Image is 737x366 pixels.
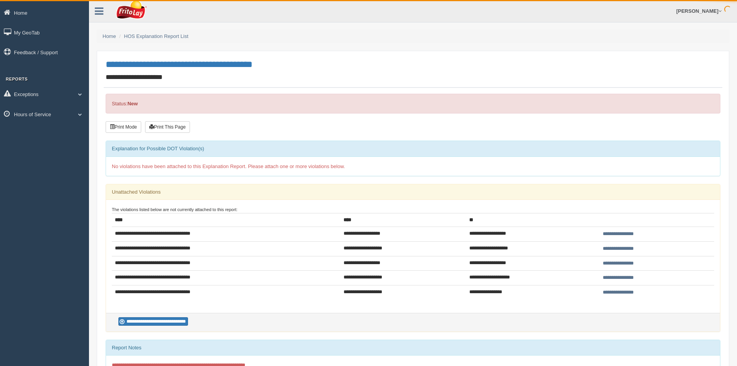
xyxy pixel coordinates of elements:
[106,340,720,356] div: Report Notes
[127,101,138,107] strong: New
[112,163,345,169] span: No violations have been attached to this Explanation Report. Please attach one or more violations...
[112,207,238,212] small: The violations listed below are not currently attached to this report:
[106,121,141,133] button: Print Mode
[106,184,720,200] div: Unattached Violations
[106,141,720,156] div: Explanation for Possible DOT Violation(s)
[103,33,116,39] a: Home
[106,94,720,113] div: Status:
[145,121,190,133] button: Print This Page
[124,33,188,39] a: HOS Explanation Report List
